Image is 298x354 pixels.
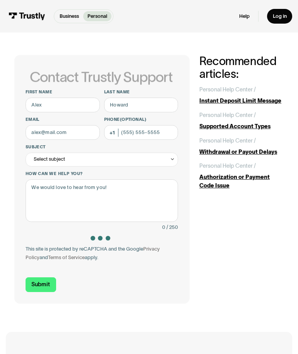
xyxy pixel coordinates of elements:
a: Personal Help Center /Supported Account Types [199,111,284,131]
a: Business [55,11,83,21]
a: Log in [267,9,292,24]
label: Email [26,117,100,122]
p: Personal [87,12,107,20]
img: Trustly Logo [9,12,45,20]
a: Personal [83,11,111,21]
label: Subject [26,144,178,150]
p: Business [60,12,79,20]
h1: Contact Trustly Support [24,69,178,84]
div: Supported Account Types [199,122,284,131]
a: Personal Help Center /Withdrawal or Payout Delays [199,137,284,156]
label: Last name [104,89,178,95]
div: Instant Deposit Limit Message [199,97,284,105]
div: 0 [162,223,165,232]
input: alex@mail.com [26,125,100,140]
a: Personal Help Center /Instant Deposit Limit Message [199,86,284,105]
input: Submit [26,277,56,292]
a: Personal Help Center /Authorization or Payment Code Issue [199,162,284,190]
label: Phone [104,117,178,122]
div: Personal Help Center / [199,86,256,94]
span: (Optional) [120,117,146,122]
div: Withdrawal or Payout Delays [199,148,284,156]
a: Privacy Policy [26,246,160,260]
form: Contact Trustly Support [26,89,178,292]
div: Authorization or Payment Code Issue [199,173,284,190]
div: Select subject [26,153,178,167]
label: How can we help you? [26,171,178,177]
label: First name [26,89,100,95]
a: Help [239,13,250,20]
div: Log in [273,13,287,20]
div: Personal Help Center / [199,111,256,120]
div: This site is protected by reCAPTCHA and the Google and apply. [26,245,178,262]
div: Personal Help Center / [199,162,256,170]
a: Terms of Service [48,254,85,260]
input: Alex [26,98,100,112]
div: / 250 [166,223,178,232]
div: Select subject [34,155,65,163]
div: Personal Help Center / [199,137,256,145]
input: Howard [104,98,178,112]
input: (555) 555-5555 [104,125,178,140]
h2: Recommended articles: [199,55,284,80]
